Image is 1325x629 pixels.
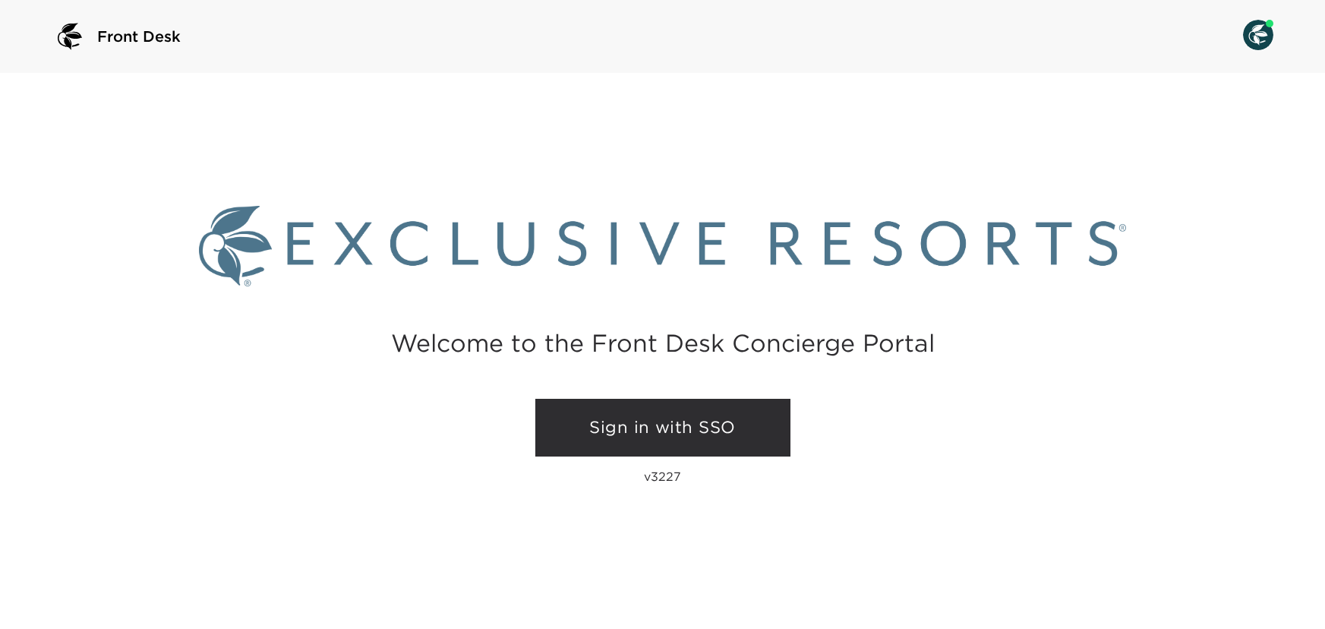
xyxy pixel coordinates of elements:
span: Front Desk [97,26,181,47]
p: v3227 [644,469,681,484]
img: logo [52,18,88,55]
img: User [1243,20,1273,50]
a: Sign in with SSO [535,399,790,457]
img: Exclusive Resorts logo [199,206,1127,286]
h2: Welcome to the Front Desk Concierge Portal [391,331,935,355]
